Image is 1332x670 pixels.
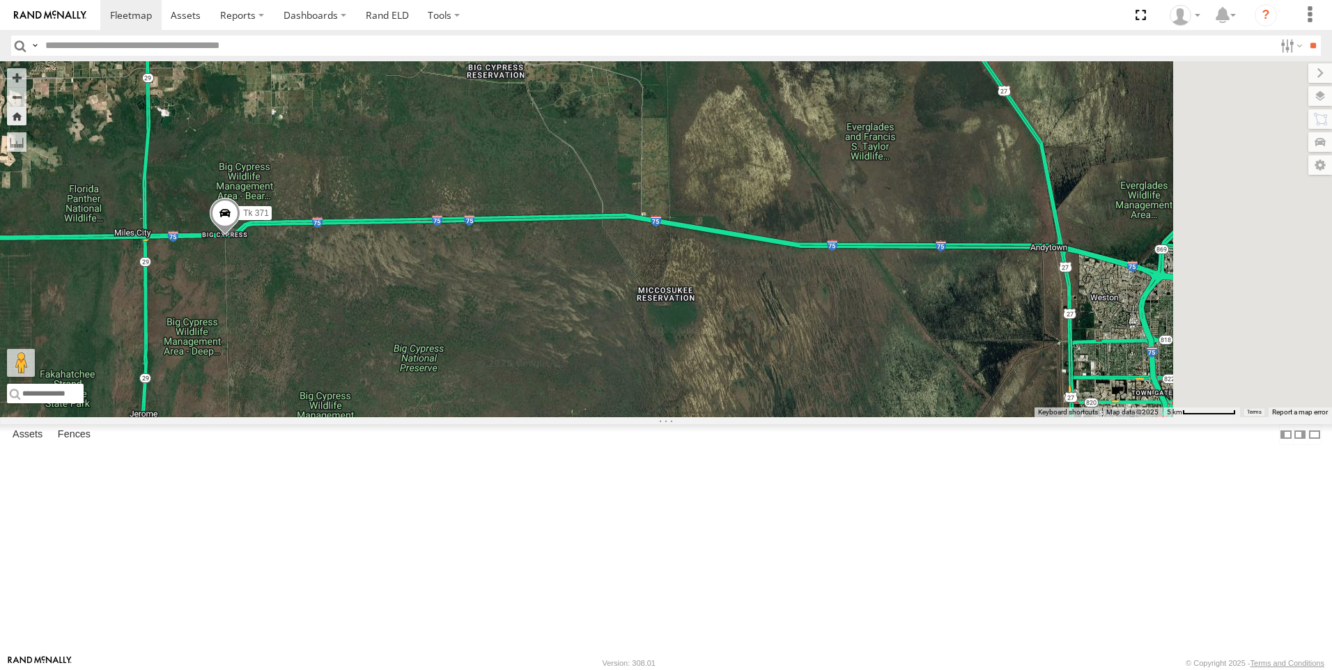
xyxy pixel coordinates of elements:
[8,656,72,670] a: Visit our Website
[7,349,35,377] button: Drag Pegman onto the map to open Street View
[1272,408,1328,416] a: Report a map error
[1106,408,1159,416] span: Map data ©2025
[7,107,26,125] button: Zoom Home
[51,425,98,444] label: Fences
[1255,4,1277,26] i: ?
[6,425,49,444] label: Assets
[7,132,26,152] label: Measure
[1247,410,1262,415] a: Terms (opens in new tab)
[1308,424,1322,444] label: Hide Summary Table
[7,87,26,107] button: Zoom out
[1308,155,1332,175] label: Map Settings
[1165,5,1205,26] div: Sean Tobin
[243,208,269,218] span: Tk 371
[1279,424,1293,444] label: Dock Summary Table to the Left
[1038,407,1098,417] button: Keyboard shortcuts
[603,659,656,667] div: Version: 308.01
[7,68,26,87] button: Zoom in
[1250,659,1324,667] a: Terms and Conditions
[14,10,86,20] img: rand-logo.svg
[1163,407,1240,417] button: Map Scale: 5 km per 73 pixels
[1167,408,1182,416] span: 5 km
[1275,36,1305,56] label: Search Filter Options
[1186,659,1324,667] div: © Copyright 2025 -
[29,36,40,56] label: Search Query
[1293,424,1307,444] label: Dock Summary Table to the Right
